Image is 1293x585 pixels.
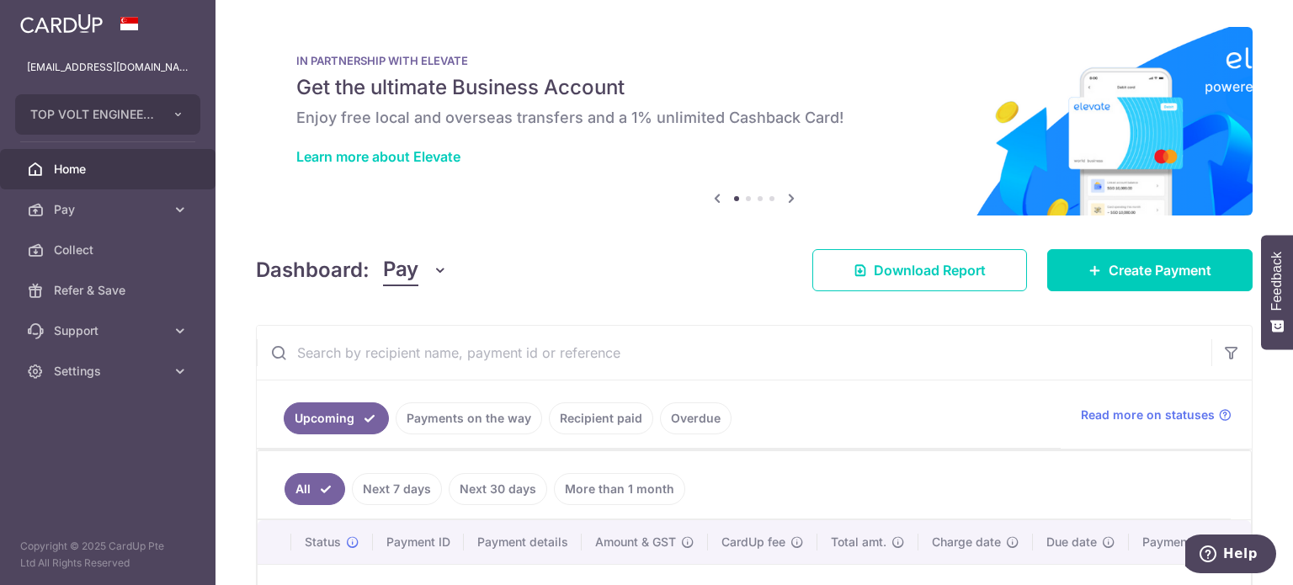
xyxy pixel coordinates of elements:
[30,106,155,123] span: TOP VOLT ENGINEERING PTE. LTD.
[27,59,189,76] p: [EMAIL_ADDRESS][DOMAIN_NAME]
[20,13,103,34] img: CardUp
[54,201,165,218] span: Pay
[284,402,389,434] a: Upcoming
[257,326,1211,380] input: Search by recipient name, payment id or reference
[1046,534,1097,550] span: Due date
[296,108,1212,128] h6: Enjoy free local and overseas transfers and a 1% unlimited Cashback Card!
[1109,260,1211,280] span: Create Payment
[1269,252,1285,311] span: Feedback
[1129,520,1257,564] th: Payment method
[285,473,345,505] a: All
[383,254,448,286] button: Pay
[1081,407,1215,423] span: Read more on statuses
[54,363,165,380] span: Settings
[54,161,165,178] span: Home
[296,74,1212,101] h5: Get the ultimate Business Account
[549,402,653,434] a: Recipient paid
[373,520,464,564] th: Payment ID
[15,94,200,135] button: TOP VOLT ENGINEERING PTE. LTD.
[54,282,165,299] span: Refer & Save
[1185,534,1276,577] iframe: Opens a widget where you can find more information
[383,254,418,286] span: Pay
[554,473,685,505] a: More than 1 month
[305,534,341,550] span: Status
[1261,235,1293,349] button: Feedback - Show survey
[721,534,785,550] span: CardUp fee
[932,534,1001,550] span: Charge date
[54,322,165,339] span: Support
[296,148,460,165] a: Learn more about Elevate
[1047,249,1253,291] a: Create Payment
[1081,407,1232,423] a: Read more on statuses
[831,534,886,550] span: Total amt.
[396,402,542,434] a: Payments on the way
[449,473,547,505] a: Next 30 days
[874,260,986,280] span: Download Report
[296,54,1212,67] p: IN PARTNERSHIP WITH ELEVATE
[54,242,165,258] span: Collect
[464,520,582,564] th: Payment details
[352,473,442,505] a: Next 7 days
[660,402,732,434] a: Overdue
[595,534,676,550] span: Amount & GST
[812,249,1027,291] a: Download Report
[256,27,1253,215] img: Renovation banner
[256,255,370,285] h4: Dashboard:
